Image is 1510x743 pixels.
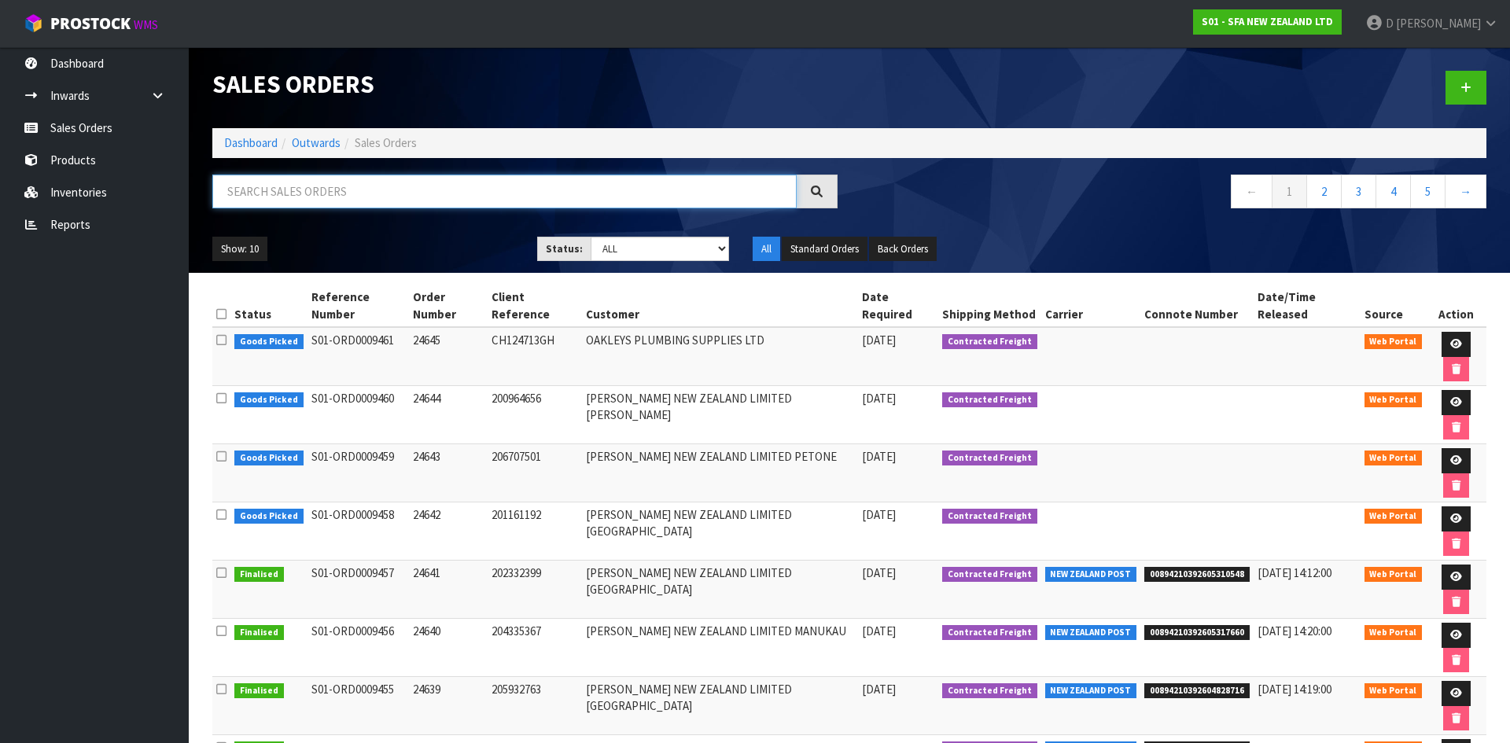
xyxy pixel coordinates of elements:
[862,682,896,697] span: [DATE]
[862,449,896,464] span: [DATE]
[1365,567,1423,583] span: Web Portal
[308,619,410,677] td: S01-ORD0009456
[942,334,1037,350] span: Contracted Freight
[1144,683,1250,699] span: 00894210392604828716
[488,502,582,561] td: 201161192
[1254,285,1361,327] th: Date/Time Released
[1258,682,1331,697] span: [DATE] 14:19:00
[862,565,896,580] span: [DATE]
[292,135,341,150] a: Outwards
[546,242,583,256] strong: Status:
[409,386,487,444] td: 24644
[230,285,308,327] th: Status
[308,386,410,444] td: S01-ORD0009460
[1140,285,1254,327] th: Connote Number
[488,285,582,327] th: Client Reference
[1365,451,1423,466] span: Web Portal
[308,677,410,735] td: S01-ORD0009455
[1365,625,1423,641] span: Web Portal
[1045,625,1137,641] span: NEW ZEALAND POST
[782,237,867,262] button: Standard Orders
[862,333,896,348] span: [DATE]
[858,285,939,327] th: Date Required
[862,623,896,638] span: [DATE]
[942,451,1037,466] span: Contracted Freight
[234,451,304,466] span: Goods Picked
[134,17,158,32] small: WMS
[861,175,1486,213] nav: Page navigation
[409,619,487,677] td: 24640
[50,13,131,34] span: ProStock
[234,509,304,524] span: Goods Picked
[942,509,1037,524] span: Contracted Freight
[582,619,858,677] td: [PERSON_NAME] NEW ZEALAND LIMITED MANUKAU
[409,327,487,386] td: 24645
[488,561,582,619] td: 202332399
[409,561,487,619] td: 24641
[1202,15,1333,28] strong: S01 - SFA NEW ZEALAND LTD
[212,71,838,97] h1: Sales Orders
[1341,175,1376,208] a: 3
[1258,623,1331,638] span: [DATE] 14:20:00
[1365,509,1423,524] span: Web Portal
[234,567,284,583] span: Finalised
[942,683,1037,699] span: Contracted Freight
[1144,567,1250,583] span: 00894210392605310548
[582,677,858,735] td: [PERSON_NAME] NEW ZEALAND LIMITED [GEOGRAPHIC_DATA]
[582,386,858,444] td: [PERSON_NAME] NEW ZEALAND LIMITED [PERSON_NAME]
[1258,565,1331,580] span: [DATE] 14:12:00
[942,625,1037,641] span: Contracted Freight
[234,334,304,350] span: Goods Picked
[409,444,487,502] td: 24643
[1272,175,1307,208] a: 1
[355,135,417,150] span: Sales Orders
[753,237,780,262] button: All
[942,392,1037,408] span: Contracted Freight
[1144,625,1250,641] span: 00894210392605317660
[488,619,582,677] td: 204335367
[1361,285,1427,327] th: Source
[582,444,858,502] td: [PERSON_NAME] NEW ZEALAND LIMITED PETONE
[582,285,858,327] th: Customer
[942,567,1037,583] span: Contracted Freight
[308,502,410,561] td: S01-ORD0009458
[582,561,858,619] td: [PERSON_NAME] NEW ZEALAND LIMITED [GEOGRAPHIC_DATA]
[308,444,410,502] td: S01-ORD0009459
[488,327,582,386] td: CH124713GH
[409,502,487,561] td: 24642
[1045,683,1137,699] span: NEW ZEALAND POST
[869,237,937,262] button: Back Orders
[1410,175,1446,208] a: 5
[1231,175,1272,208] a: ←
[1045,567,1137,583] span: NEW ZEALAND POST
[308,327,410,386] td: S01-ORD0009461
[234,683,284,699] span: Finalised
[212,237,267,262] button: Show: 10
[1386,16,1394,31] span: D
[862,391,896,406] span: [DATE]
[409,677,487,735] td: 24639
[1041,285,1141,327] th: Carrier
[488,444,582,502] td: 206707501
[1426,285,1486,327] th: Action
[488,677,582,735] td: 205932763
[409,285,487,327] th: Order Number
[488,386,582,444] td: 200964656
[1396,16,1481,31] span: [PERSON_NAME]
[582,502,858,561] td: [PERSON_NAME] NEW ZEALAND LIMITED [GEOGRAPHIC_DATA]
[938,285,1041,327] th: Shipping Method
[224,135,278,150] a: Dashboard
[1306,175,1342,208] a: 2
[308,561,410,619] td: S01-ORD0009457
[1445,175,1486,208] a: →
[582,327,858,386] td: OAKLEYS PLUMBING SUPPLIES LTD
[308,285,410,327] th: Reference Number
[862,507,896,522] span: [DATE]
[1365,392,1423,408] span: Web Portal
[234,625,284,641] span: Finalised
[1365,683,1423,699] span: Web Portal
[234,392,304,408] span: Goods Picked
[212,175,797,208] input: Search sales orders
[1365,334,1423,350] span: Web Portal
[1376,175,1411,208] a: 4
